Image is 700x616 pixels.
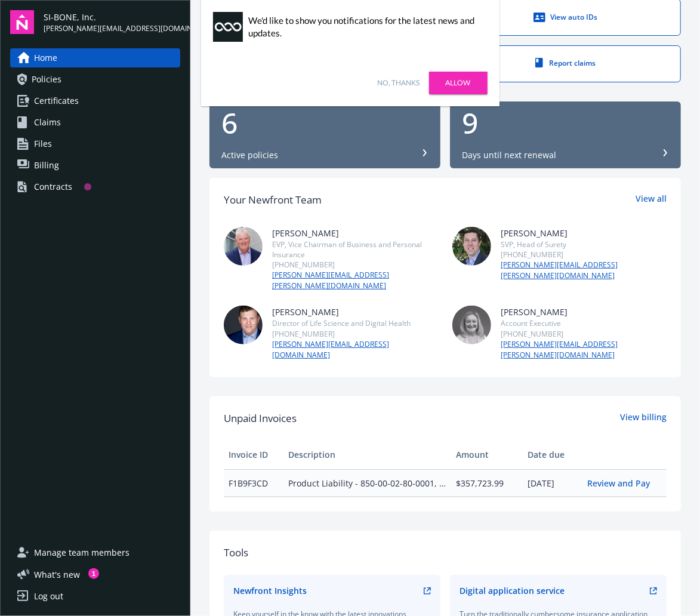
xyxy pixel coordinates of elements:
button: SI-BONE, Inc.[PERSON_NAME][EMAIL_ADDRESS][DOMAIN_NAME] [44,10,180,34]
div: We'd like to show you notifications for the latest news and updates. [249,14,482,39]
a: Billing [10,156,180,175]
th: Amount [451,441,523,469]
div: Account Executive [501,318,667,328]
div: Director of Life Science and Digital Health [272,318,438,328]
div: [PERSON_NAME] [501,227,667,239]
div: [PERSON_NAME] [272,227,438,239]
div: [PHONE_NUMBER] [272,260,438,270]
div: [PERSON_NAME] [501,306,667,318]
button: 9Days until next renewal [450,101,681,168]
a: Home [10,48,180,67]
img: photo [452,227,491,266]
div: 9 [462,109,669,137]
td: F1B9F3CD [224,469,283,497]
a: Claims [10,113,180,132]
a: View billing [620,411,667,426]
div: Your Newfront Team [224,192,322,208]
div: Days until next renewal [462,149,556,161]
div: Digital application service [460,584,565,597]
a: Contracts [10,177,180,196]
img: photo [224,306,263,344]
div: [PHONE_NUMBER] [501,250,667,260]
div: 1 [88,568,99,579]
div: SVP, Head of Surety [501,239,667,250]
span: Certificates [34,91,79,110]
td: $357,723.99 [451,469,523,497]
a: No, thanks [378,78,420,88]
span: Files [34,134,52,153]
a: [PERSON_NAME][EMAIL_ADDRESS][PERSON_NAME][DOMAIN_NAME] [501,339,667,361]
a: Review and Pay [588,478,660,489]
div: 6 [221,109,428,137]
span: Unpaid Invoices [224,411,297,426]
div: [PERSON_NAME] [272,306,438,318]
a: [PERSON_NAME][EMAIL_ADDRESS][PERSON_NAME][DOMAIN_NAME] [501,260,667,281]
th: Date due [523,441,582,469]
span: What ' s new [34,568,80,581]
div: EVP, Vice Chairman of Business and Personal Insurance [272,239,438,260]
span: Home [34,48,57,67]
a: Manage team members [10,543,180,562]
td: [DATE] [523,469,582,497]
span: Manage team members [34,543,129,562]
a: View all [636,192,667,208]
img: photo [224,227,263,266]
button: What's new1 [10,568,99,581]
a: [PERSON_NAME][EMAIL_ADDRESS][PERSON_NAME][DOMAIN_NAME] [272,270,438,291]
div: [PHONE_NUMBER] [501,329,667,339]
span: SI-BONE, Inc. [44,11,180,23]
div: Contracts [34,177,72,196]
th: Description [283,441,451,469]
th: Invoice ID [224,441,283,469]
img: navigator-logo.svg [10,10,34,34]
div: Tools [224,545,667,560]
div: Report claims [474,58,656,68]
span: [PERSON_NAME][EMAIL_ADDRESS][DOMAIN_NAME] [44,23,180,34]
span: Claims [34,113,61,132]
img: photo [452,306,491,344]
div: Log out [34,587,63,606]
a: Files [10,134,180,153]
a: Policies [10,70,180,89]
a: Report claims [450,45,681,82]
a: Allow [429,72,488,94]
div: [PHONE_NUMBER] [272,329,438,339]
span: Billing [34,156,59,175]
button: 6Active policies [209,101,440,168]
a: Certificates [10,91,180,110]
span: Product Liability - 850-00-02-80-0001, Product Liability $10M excess of $10M - LXZ-7453347-00, Co... [288,477,446,489]
div: View auto IDs [474,11,656,23]
a: [PERSON_NAME][EMAIL_ADDRESS][DOMAIN_NAME] [272,339,438,361]
span: Policies [32,70,61,89]
div: Active policies [221,149,278,161]
div: Newfront Insights [233,584,307,597]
